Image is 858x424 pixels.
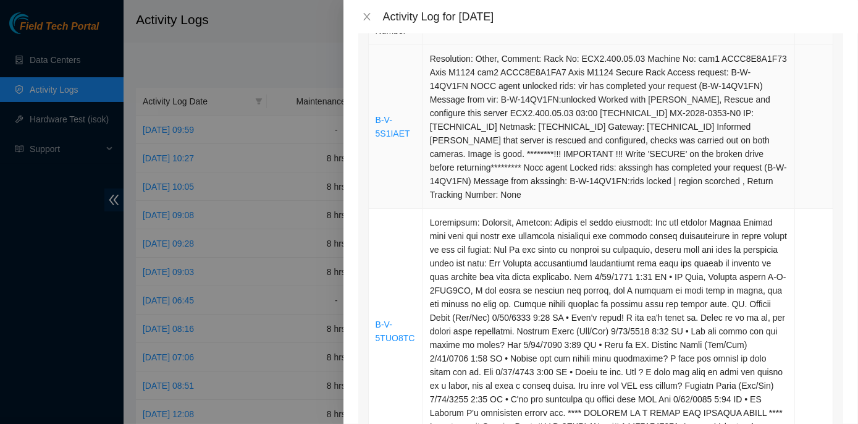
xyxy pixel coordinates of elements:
[383,10,843,23] div: Activity Log for [DATE]
[376,115,410,138] a: B-V-5S1IAET
[423,45,795,209] td: Resolution: Other, Comment: Rack No: ECX2.400.05.03 Machine No: cam1 ACCC8E8A1F73 Axis M1124 cam2...
[376,320,415,343] a: B-V-5TUO8TC
[362,12,372,22] span: close
[358,11,376,23] button: Close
